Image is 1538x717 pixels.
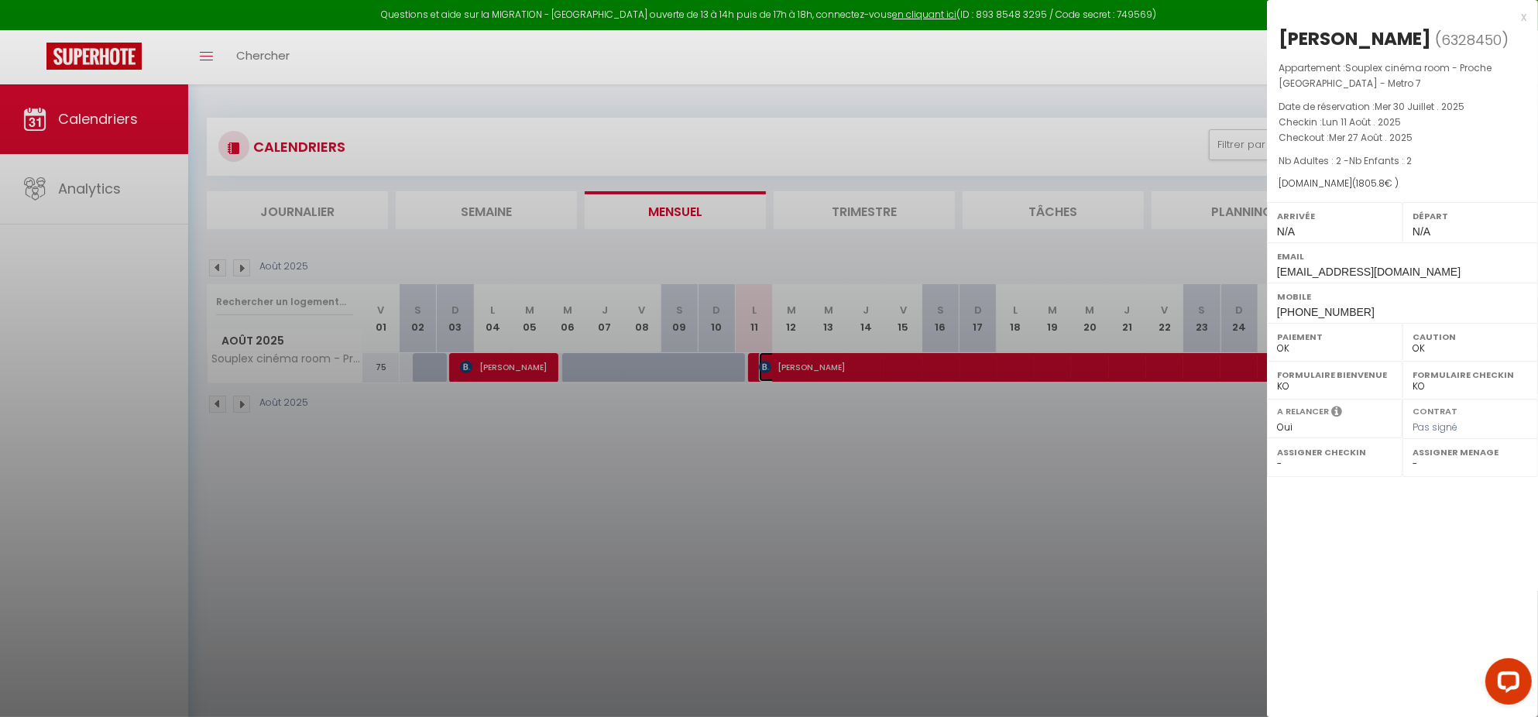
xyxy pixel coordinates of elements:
span: Souplex cinéma room - Proche [GEOGRAPHIC_DATA] - Metro 7 [1279,61,1492,90]
span: Nb Adultes : 2 - [1279,154,1412,167]
div: [DOMAIN_NAME] [1279,177,1526,191]
span: 1805.8 [1356,177,1385,190]
p: Checkin : [1279,115,1526,130]
span: N/A [1413,225,1430,238]
span: Mer 27 Août . 2025 [1329,131,1413,144]
span: Mer 30 Juillet . 2025 [1375,100,1464,113]
span: [PHONE_NUMBER] [1277,306,1375,318]
div: x [1267,8,1526,26]
span: Pas signé [1413,420,1457,434]
span: ( € ) [1352,177,1399,190]
span: [EMAIL_ADDRESS][DOMAIN_NAME] [1277,266,1461,278]
p: Date de réservation : [1279,99,1526,115]
label: Départ [1413,208,1528,224]
label: Email [1277,249,1528,264]
span: 6328450 [1441,30,1502,50]
iframe: LiveChat chat widget [1473,652,1538,717]
span: N/A [1277,225,1295,238]
label: Arrivée [1277,208,1392,224]
i: Sélectionner OUI si vous souhaiter envoyer les séquences de messages post-checkout [1331,405,1342,422]
label: Formulaire Bienvenue [1277,367,1392,383]
div: [PERSON_NAME] [1279,26,1431,51]
label: Assigner Menage [1413,444,1528,460]
label: Caution [1413,329,1528,345]
label: Paiement [1277,329,1392,345]
span: Lun 11 Août . 2025 [1322,115,1401,129]
label: Mobile [1277,289,1528,304]
label: A relancer [1277,405,1329,418]
p: Checkout : [1279,130,1526,146]
p: Appartement : [1279,60,1526,91]
label: Contrat [1413,405,1457,415]
label: Assigner Checkin [1277,444,1392,460]
span: Nb Enfants : 2 [1349,154,1412,167]
label: Formulaire Checkin [1413,367,1528,383]
span: ( ) [1435,29,1509,50]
